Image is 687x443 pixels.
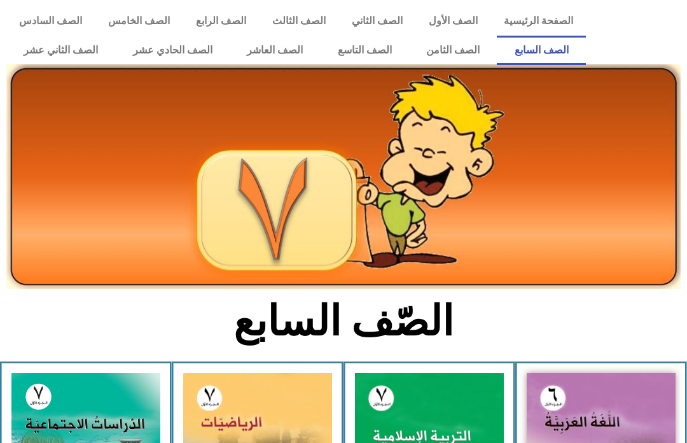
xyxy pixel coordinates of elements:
a: الصف الثاني [338,6,415,36]
a: الصف العاشر [230,36,321,65]
a: الصف الحادي عشر [115,36,230,65]
a: الصف الرابع [183,6,260,36]
a: الصف الثالث [260,6,339,36]
a: الصف الأول [415,6,490,36]
h2: الصّف السابع [134,297,554,346]
a: الصف التاسع [320,36,409,65]
a: الصف الثاني عشر [6,36,116,65]
a: الصفحة الرئيسية [490,6,586,36]
a: الصف السابع [497,36,586,65]
a: الصف الثامن [409,36,497,65]
a: الصف الخامس [95,6,183,36]
a: الصف السادس [6,6,95,36]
